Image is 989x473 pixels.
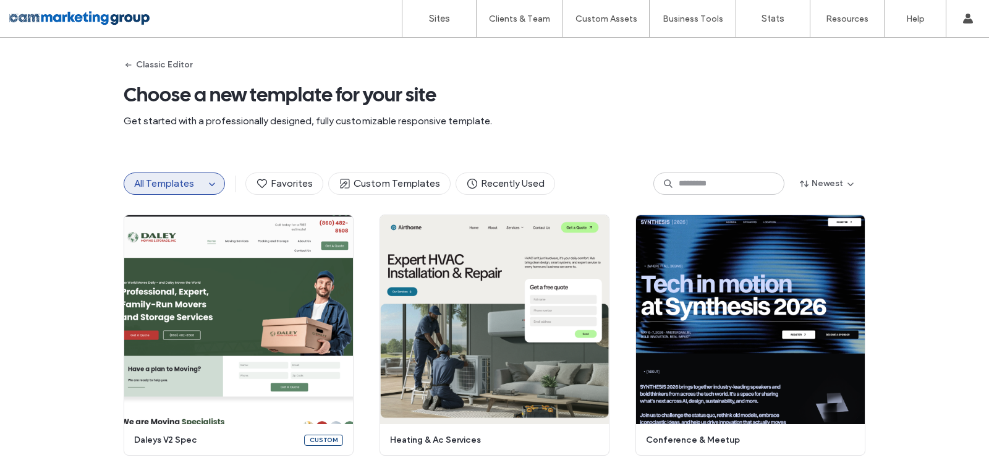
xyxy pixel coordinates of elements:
[456,173,555,195] button: Recently Used
[339,177,440,190] span: Custom Templates
[789,174,865,194] button: Newest
[124,173,205,194] button: All Templates
[762,13,784,24] label: Stats
[124,82,865,107] span: Choose a new template for your site
[134,434,297,446] span: daleys v2 spec
[489,14,550,24] label: Clients & Team
[646,434,847,446] span: conference & meetup
[124,114,865,128] span: Get started with a professionally designed, fully customizable responsive template.
[466,177,545,190] span: Recently Used
[575,14,637,24] label: Custom Assets
[134,177,194,189] span: All Templates
[328,173,451,195] button: Custom Templates
[245,173,323,195] button: Favorites
[304,435,343,446] div: Custom
[28,9,53,20] span: Help
[429,13,450,24] label: Sites
[826,14,868,24] label: Resources
[124,55,192,75] button: Classic Editor
[256,177,313,190] span: Favorites
[390,434,592,446] span: heating & ac services
[663,14,723,24] label: Business Tools
[906,14,925,24] label: Help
